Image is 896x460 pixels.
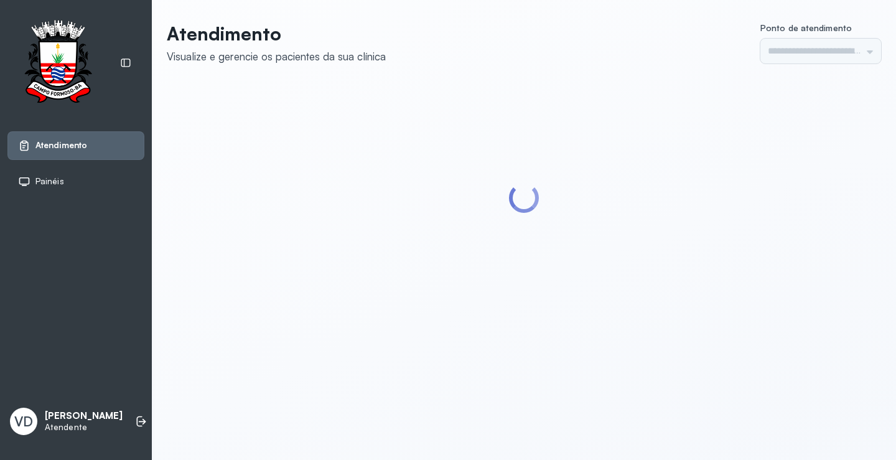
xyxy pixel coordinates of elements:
[167,22,386,45] p: Atendimento
[18,139,134,152] a: Atendimento
[45,410,123,422] p: [PERSON_NAME]
[167,50,386,63] div: Visualize e gerencie os pacientes da sua clínica
[14,413,33,429] span: VD
[35,140,87,151] span: Atendimento
[35,176,64,187] span: Painéis
[45,422,123,433] p: Atendente
[760,22,852,33] span: Ponto de atendimento
[13,20,103,106] img: Logotipo do estabelecimento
